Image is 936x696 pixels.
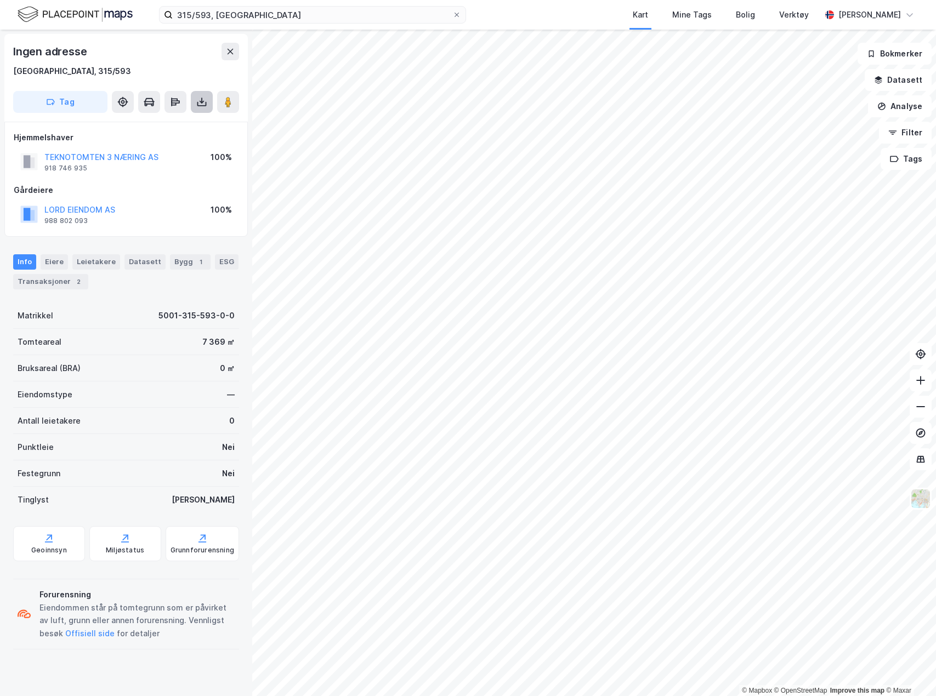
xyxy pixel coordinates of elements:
div: Grunnforurensning [171,546,234,555]
div: Forurensning [39,588,235,601]
div: 1 [195,256,206,267]
div: 100% [211,151,232,164]
a: Improve this map [830,687,884,694]
div: Nei [222,467,235,480]
div: Gårdeiere [14,184,239,197]
div: [GEOGRAPHIC_DATA], 315/593 [13,65,131,78]
div: [PERSON_NAME] [172,493,235,506]
div: Tinglyst [18,493,49,506]
div: Eiere [41,254,68,270]
div: Matrikkel [18,309,53,322]
div: Bygg [170,254,211,270]
div: — [227,388,235,401]
input: Søk på adresse, matrikkel, gårdeiere, leietakere eller personer [173,7,452,23]
div: Geoinnsyn [31,546,67,555]
iframe: Chat Widget [881,643,936,696]
button: Analyse [868,95,932,117]
div: Eiendommen står på tomtegrunn som er påvirket av luft, grunn eller annen forurensning. Vennligst ... [39,601,235,641]
div: Hjemmelshaver [14,131,239,144]
div: Antall leietakere [18,414,81,427]
a: OpenStreetMap [774,687,827,694]
div: 5001-315-593-0-0 [158,309,235,322]
div: Miljøstatus [106,546,144,555]
div: 2 [73,276,84,287]
div: Info [13,254,36,270]
button: Tags [881,148,932,170]
div: 918 746 935 [44,164,87,173]
div: Kart [633,8,648,21]
button: Tag [13,91,107,113]
div: 0 [229,414,235,427]
div: Tomteareal [18,335,61,349]
button: Datasett [865,69,932,91]
div: Leietakere [72,254,120,270]
div: Bruksareal (BRA) [18,362,81,375]
div: Verktøy [779,8,809,21]
div: Bolig [736,8,755,21]
button: Bokmerker [858,43,932,65]
div: Mine Tags [672,8,712,21]
div: 988 802 093 [44,216,88,225]
img: logo.f888ab2527a4732fd821a326f86c7f29.svg [18,5,133,24]
div: Nei [222,441,235,454]
div: Datasett [124,254,166,270]
div: Punktleie [18,441,54,454]
button: Filter [879,122,932,144]
div: Festegrunn [18,467,60,480]
div: Transaksjoner [13,274,88,289]
div: 100% [211,203,232,216]
a: Mapbox [742,687,772,694]
div: [PERSON_NAME] [838,8,901,21]
div: Eiendomstype [18,388,72,401]
img: Z [910,488,931,509]
div: 0 ㎡ [220,362,235,375]
div: ESG [215,254,239,270]
div: Ingen adresse [13,43,89,60]
div: 7 369 ㎡ [202,335,235,349]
